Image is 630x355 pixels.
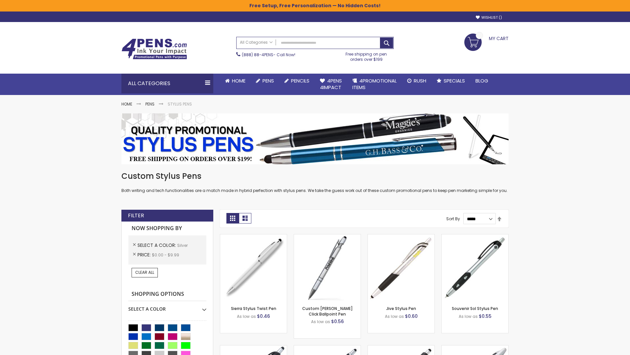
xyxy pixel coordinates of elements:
[368,234,434,240] a: Jive Stylus Pen-Silver
[279,74,315,88] a: Pencils
[368,345,434,351] a: Souvenir® Emblem Stylus Pen-Silver
[152,252,179,258] span: $0.00 - $9.99
[220,234,287,240] a: Stypen-35-Silver
[262,77,274,84] span: Pens
[251,74,279,88] a: Pens
[121,101,132,107] a: Home
[442,345,508,351] a: Twist Highlighter-Pen Stylus Combo-Silver
[220,234,287,301] img: Stypen-35-Silver
[128,301,206,312] div: Select A Color
[231,306,276,311] a: Sierra Stylus Twist Pen
[291,77,309,84] span: Pencils
[242,52,295,58] span: - Call Now!
[302,306,353,317] a: Custom [PERSON_NAME] Click Ballpoint Pen
[405,313,418,319] span: $0.60
[128,212,144,219] strong: Filter
[446,216,460,222] label: Sort By
[442,234,508,301] img: Souvenir Sol Stylus Pen-Silver
[135,270,154,275] span: Clear All
[475,77,488,84] span: Blog
[121,171,509,194] div: Both writing and tech functionalities are a match made in hybrid perfection with stylus pens. We ...
[315,74,347,95] a: 4Pens4impact
[242,52,273,58] a: (888) 88-4PENS
[220,74,251,88] a: Home
[294,345,361,351] a: Epiphany Stylus Pens-Silver
[311,319,330,324] span: As low as
[121,171,509,181] h1: Custom Stylus Pens
[339,49,394,62] div: Free shipping on pen orders over $199
[132,268,158,277] a: Clear All
[385,314,404,319] span: As low as
[470,74,493,88] a: Blog
[431,74,470,88] a: Specials
[128,222,206,235] strong: Now Shopping by
[128,287,206,301] strong: Shopping Options
[121,74,213,93] div: All Categories
[402,74,431,88] a: Rush
[452,306,498,311] a: Souvenir Sol Stylus Pen
[352,77,397,91] span: 4PROMOTIONAL ITEMS
[226,213,239,224] strong: Grid
[386,306,416,311] a: Jive Stylus Pen
[240,40,273,45] span: All Categories
[121,113,509,164] img: Stylus Pens
[257,313,270,319] span: $0.46
[237,314,256,319] span: As low as
[177,243,188,248] span: Silver
[121,38,187,59] img: 4Pens Custom Pens and Promotional Products
[137,242,177,248] span: Select A Color
[476,15,502,20] a: Wishlist
[294,234,361,301] img: Custom Alex II Click Ballpoint Pen-Silver
[459,314,478,319] span: As low as
[137,251,152,258] span: Price
[442,234,508,240] a: Souvenir Sol Stylus Pen-Silver
[368,234,434,301] img: Jive Stylus Pen-Silver
[444,77,465,84] span: Specials
[331,318,344,325] span: $0.56
[414,77,426,84] span: Rush
[320,77,342,91] span: 4Pens 4impact
[168,101,192,107] strong: Stylus Pens
[479,313,492,319] span: $0.55
[232,77,245,84] span: Home
[237,37,276,48] a: All Categories
[145,101,155,107] a: Pens
[220,345,287,351] a: React Stylus Grip Pen-Silver
[294,234,361,240] a: Custom Alex II Click Ballpoint Pen-Silver
[347,74,402,95] a: 4PROMOTIONALITEMS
